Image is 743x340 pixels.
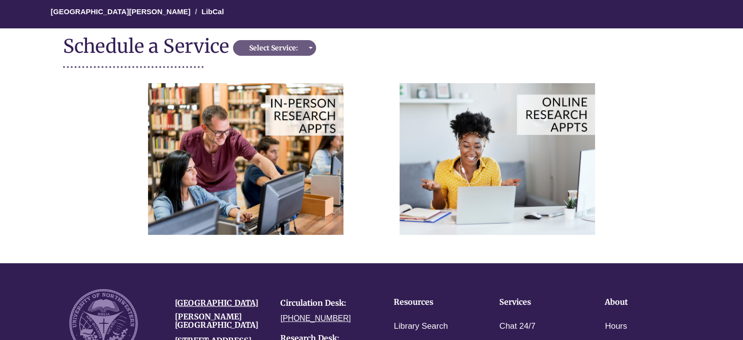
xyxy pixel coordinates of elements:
div: Select Service: [236,43,311,53]
img: In person Appointments [148,83,343,234]
h4: Circulation Desk: [280,299,371,308]
a: Library Search [394,319,448,334]
a: [PHONE_NUMBER] [280,314,351,322]
img: Online Appointments [400,83,595,234]
a: Hours [605,319,627,334]
a: Chat 24/7 [499,319,535,334]
a: [GEOGRAPHIC_DATA][PERSON_NAME] [51,7,191,16]
div: Schedule a Service [63,36,233,56]
h4: Services [499,298,574,307]
h4: Resources [394,298,469,307]
button: Select Service: [233,40,316,56]
a: LibCal [201,7,224,16]
h4: About [605,298,680,307]
a: [GEOGRAPHIC_DATA] [175,298,258,308]
h4: [PERSON_NAME][GEOGRAPHIC_DATA] [175,313,266,330]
